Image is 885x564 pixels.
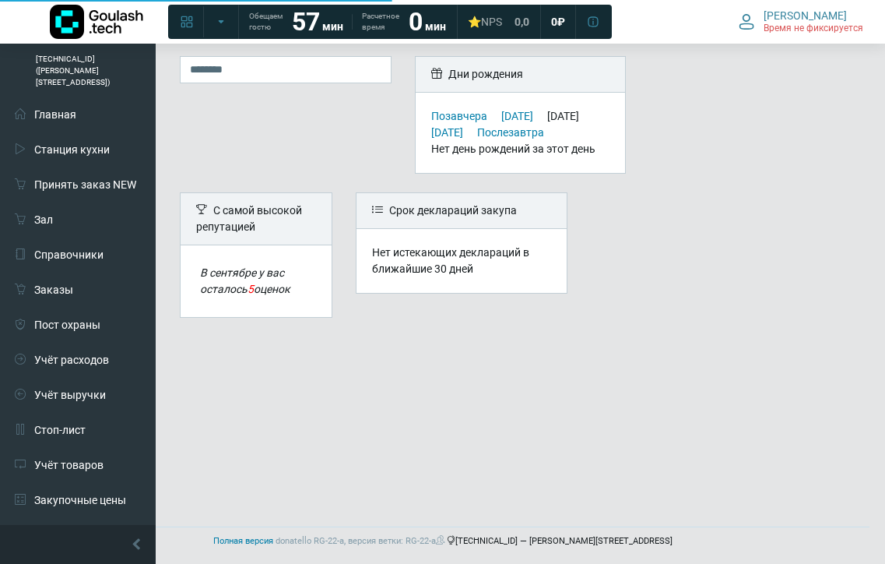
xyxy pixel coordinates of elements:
[213,536,273,546] a: Полная версия
[181,193,332,245] div: C самой высокой репутацией
[425,20,446,33] span: мин
[409,7,423,37] strong: 0
[764,9,847,23] span: [PERSON_NAME]
[16,527,869,556] footer: [TECHNICAL_ID] — [PERSON_NAME][STREET_ADDRESS]
[547,110,591,122] div: [DATE]
[240,8,455,36] a: Обещаем гостю 57 мин Расчетное время 0 мин
[431,126,463,139] a: [DATE]
[372,245,551,277] div: Нет истекающих деклараций в ближайшие 30 дней
[416,57,626,93] div: Дни рождения
[468,15,502,29] div: ⭐
[501,110,533,122] a: [DATE]
[362,11,399,33] span: Расчетное время
[477,126,544,139] a: Послезавтра
[542,8,574,36] a: 0 ₽
[514,15,529,29] span: 0,0
[322,20,343,33] span: мин
[276,536,447,546] span: donatello RG-22-a, версия ветки: RG-22-a
[729,5,873,38] button: [PERSON_NAME] Время не фиксируется
[356,193,567,229] div: Срок деклараций закупа
[551,15,557,29] span: 0
[481,16,502,28] span: NPS
[431,110,487,122] a: Позавчера
[292,7,320,37] strong: 57
[248,283,254,295] span: 5
[50,5,143,39] img: Логотип компании Goulash.tech
[431,141,610,157] div: Нет день рождений за этот день
[764,23,863,35] span: Время не фиксируется
[458,8,539,36] a: ⭐NPS 0,0
[557,15,565,29] span: ₽
[249,11,283,33] span: Обещаем гостю
[200,265,312,298] div: В сентябре у вас осталось оценок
